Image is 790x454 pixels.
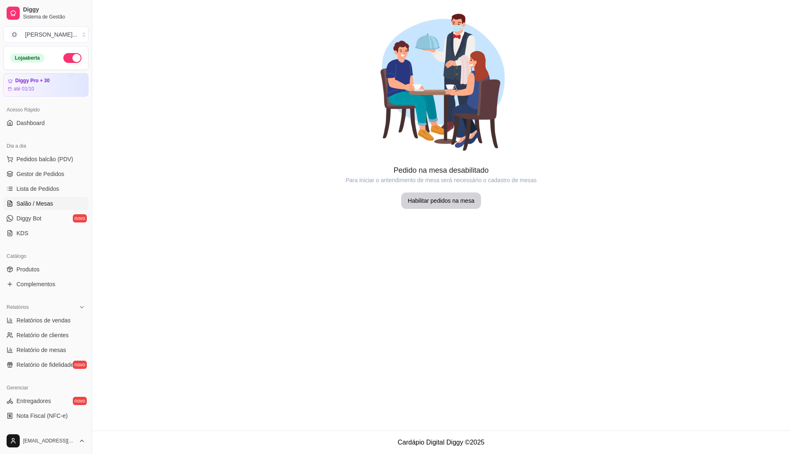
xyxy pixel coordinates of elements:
[7,304,29,310] span: Relatórios
[3,424,88,437] a: Controle de caixa
[3,314,88,327] a: Relatórios de vendas
[3,278,88,291] a: Complementos
[23,6,85,14] span: Diggy
[92,176,790,184] article: Para iniciar o antendimento de mesa será necessário o cadastro de mesas
[3,329,88,342] a: Relatório de clientes
[3,212,88,225] a: Diggy Botnovo
[3,103,88,116] div: Acesso Rápido
[3,153,88,166] button: Pedidos balcão (PDV)
[16,280,55,288] span: Complementos
[16,170,64,178] span: Gestor de Pedidos
[16,412,67,420] span: Nota Fiscal (NFC-e)
[3,394,88,408] a: Entregadoresnovo
[92,164,790,176] article: Pedido na mesa desabilitado
[63,53,81,63] button: Alterar Status
[16,185,59,193] span: Lista de Pedidos
[3,227,88,240] a: KDS
[92,431,790,454] footer: Cardápio Digital Diggy © 2025
[16,155,73,163] span: Pedidos balcão (PDV)
[16,426,61,435] span: Controle de caixa
[3,197,88,210] a: Salão / Mesas
[401,192,481,209] button: Habilitar pedidos na mesa
[10,30,19,39] span: O
[10,53,44,63] div: Loja aberta
[3,73,88,97] a: Diggy Pro + 30até 01/10
[16,229,28,237] span: KDS
[16,331,69,339] span: Relatório de clientes
[16,214,42,222] span: Diggy Bot
[16,265,39,273] span: Produtos
[3,3,88,23] a: DiggySistema de Gestão
[23,14,85,20] span: Sistema de Gestão
[16,361,74,369] span: Relatório de fidelidade
[16,397,51,405] span: Entregadores
[3,431,88,451] button: [EMAIL_ADDRESS][DOMAIN_NAME]
[15,78,50,84] article: Diggy Pro + 30
[3,139,88,153] div: Dia a dia
[3,116,88,130] a: Dashboard
[3,182,88,195] a: Lista de Pedidos
[3,167,88,181] a: Gestor de Pedidos
[3,26,88,43] button: Select a team
[3,343,88,357] a: Relatório de mesas
[16,346,66,354] span: Relatório de mesas
[23,438,75,444] span: [EMAIL_ADDRESS][DOMAIN_NAME]
[3,409,88,422] a: Nota Fiscal (NFC-e)
[25,30,77,39] div: [PERSON_NAME] ...
[16,316,71,324] span: Relatórios de vendas
[3,381,88,394] div: Gerenciar
[16,199,53,208] span: Salão / Mesas
[3,358,88,371] a: Relatório de fidelidadenovo
[16,119,45,127] span: Dashboard
[3,263,88,276] a: Produtos
[3,250,88,263] div: Catálogo
[14,86,34,92] article: até 01/10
